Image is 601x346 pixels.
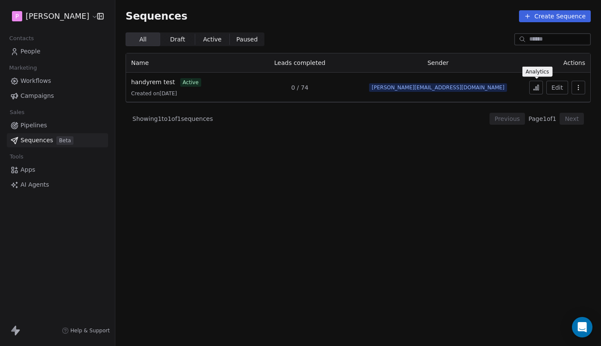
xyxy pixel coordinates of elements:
span: Leads completed [274,59,325,66]
span: handyrem test [131,79,175,85]
a: handyrem test [131,78,175,87]
a: Pipelines [7,118,108,132]
span: Name [131,59,149,66]
a: Campaigns [7,89,108,103]
span: Pipelines [21,121,47,130]
button: Create Sequence [519,10,591,22]
div: Open Intercom Messenger [572,317,592,337]
span: Marketing [6,62,41,74]
span: Campaigns [21,91,54,100]
a: SequencesBeta [7,133,108,147]
span: Page 1 of 1 [528,114,556,123]
span: Help & Support [70,327,110,334]
span: Sequences [21,136,53,145]
span: Contacts [6,32,38,45]
span: [PERSON_NAME][EMAIL_ADDRESS][DOMAIN_NAME] [369,83,507,92]
span: P [15,12,19,21]
span: Apps [21,165,35,174]
span: [PERSON_NAME] [26,11,89,22]
span: Showing 1 to 1 of 1 sequences [132,114,213,123]
p: Analytics [526,68,549,75]
span: Sender [428,59,449,66]
span: People [21,47,41,56]
a: AI Agents [7,178,108,192]
a: Help & Support [62,327,110,334]
button: Previous [490,113,525,125]
button: Edit [546,81,568,94]
span: active [180,78,201,87]
span: Created on [DATE] [131,90,177,97]
a: People [7,44,108,59]
a: Workflows [7,74,108,88]
span: 0 / 74 [291,83,308,92]
span: Workflows [21,76,51,85]
span: Sales [6,106,28,119]
span: Active [203,35,221,44]
span: Paused [236,35,258,44]
span: Actions [563,59,585,66]
span: Beta [56,136,73,145]
span: Sequences [126,10,188,22]
button: Next [560,113,584,125]
a: Apps [7,163,108,177]
span: Tools [6,150,27,163]
span: Draft [170,35,185,44]
button: P[PERSON_NAME] [10,9,91,23]
span: AI Agents [21,180,49,189]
